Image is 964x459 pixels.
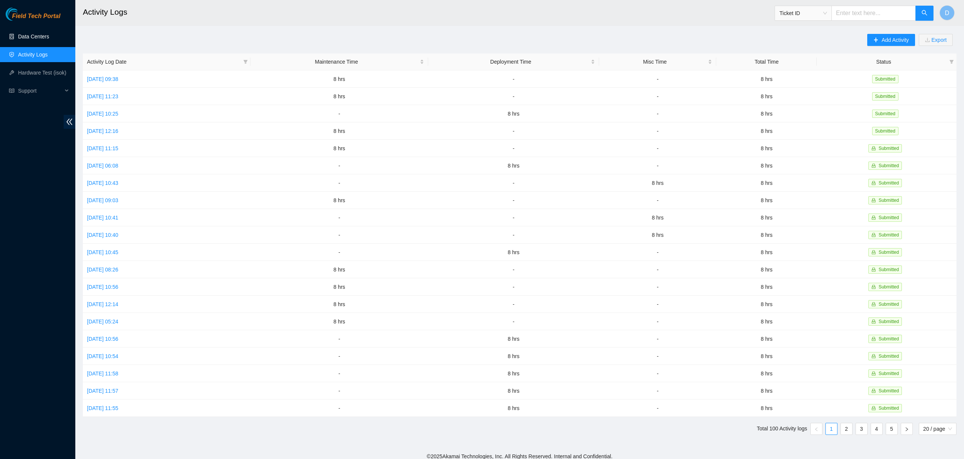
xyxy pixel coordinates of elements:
span: filter [242,56,249,67]
td: - [428,313,599,330]
td: 8 hrs [599,209,716,226]
a: [DATE] 10:56 [87,336,118,342]
a: [DATE] 11:57 [87,388,118,394]
td: - [599,348,716,365]
td: 8 hrs [428,244,599,261]
td: 8 hrs [716,157,817,174]
td: 8 hrs [428,105,599,122]
td: 8 hrs [716,400,817,417]
td: 8 hrs [716,105,817,122]
a: Data Centers [18,34,49,40]
a: 1 [826,423,837,435]
li: Next Page [901,423,913,435]
td: - [599,122,716,140]
a: [DATE] 09:03 [87,197,118,203]
td: - [250,209,428,226]
span: filter [949,59,954,64]
td: 8 hrs [716,122,817,140]
a: [DATE] 05:24 [87,319,118,325]
td: 8 hrs [716,209,817,226]
li: 1 [825,423,837,435]
a: 5 [886,423,897,435]
li: Total 100 Activity logs [757,423,807,435]
td: 8 hrs [250,122,428,140]
span: Submitted [879,406,899,411]
span: filter [948,56,955,67]
td: 8 hrs [250,313,428,330]
td: - [428,296,599,313]
span: Submitted [872,92,898,101]
td: - [428,261,599,278]
button: search [915,6,933,21]
td: - [250,157,428,174]
td: 8 hrs [716,88,817,105]
td: - [599,313,716,330]
span: Submitted [879,267,899,272]
span: double-left [64,115,75,129]
td: - [250,226,428,244]
td: 8 hrs [716,278,817,296]
div: Page Size [919,423,956,435]
td: 8 hrs [599,174,716,192]
td: - [250,330,428,348]
td: 8 hrs [428,348,599,365]
span: Submitted [879,319,899,324]
span: plus [873,37,879,43]
td: - [599,365,716,382]
td: - [250,174,428,192]
td: - [599,140,716,157]
input: Enter text here... [831,6,916,21]
span: Submitted [879,371,899,376]
td: - [428,226,599,244]
span: Submitted [872,127,898,135]
button: downloadExport [919,34,953,46]
td: 8 hrs [716,330,817,348]
a: Akamai TechnologiesField Tech Portal [6,14,60,23]
td: 8 hrs [250,140,428,157]
th: Total Time [716,53,817,70]
td: 8 hrs [716,348,817,365]
span: lock [871,181,876,185]
td: - [599,400,716,417]
a: [DATE] 11:55 [87,405,118,411]
span: lock [871,285,876,289]
span: Submitted [879,388,899,393]
td: 8 hrs [428,157,599,174]
span: lock [871,215,876,220]
span: Field Tech Portal [12,13,60,20]
td: - [428,122,599,140]
td: - [599,330,716,348]
span: D [945,8,949,18]
td: 8 hrs [716,192,817,209]
a: [DATE] 09:38 [87,76,118,82]
a: [DATE] 10:54 [87,353,118,359]
td: - [250,244,428,261]
a: [DATE] 10:43 [87,180,118,186]
button: plusAdd Activity [867,34,915,46]
span: Status [821,58,946,66]
td: - [250,105,428,122]
a: [DATE] 10:25 [87,111,118,117]
span: Submitted [879,232,899,238]
span: lock [871,406,876,410]
span: filter [243,59,248,64]
a: [DATE] 10:41 [87,215,118,221]
td: - [428,140,599,157]
span: read [9,88,14,93]
span: Submitted [879,284,899,290]
span: Support [18,83,63,98]
span: lock [871,319,876,324]
span: Submitted [879,336,899,342]
td: 8 hrs [599,226,716,244]
span: Ticket ID [779,8,827,19]
td: - [250,382,428,400]
span: right [905,427,909,432]
span: lock [871,146,876,151]
td: 8 hrs [250,88,428,105]
td: 8 hrs [428,400,599,417]
span: lock [871,267,876,272]
td: 8 hrs [716,226,817,244]
td: - [599,105,716,122]
td: - [599,296,716,313]
button: left [810,423,822,435]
